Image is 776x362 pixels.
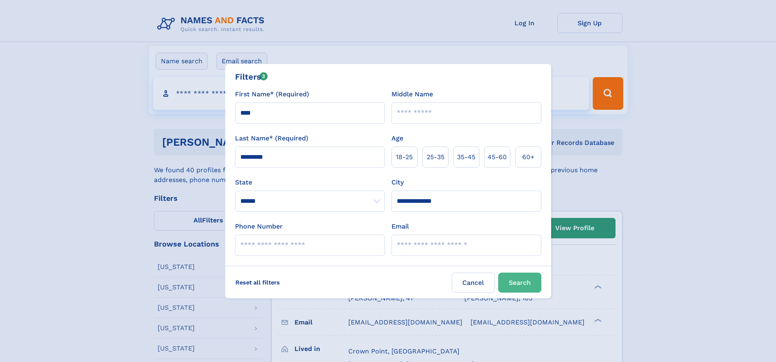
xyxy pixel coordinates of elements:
[230,273,285,292] label: Reset all filters
[391,222,409,231] label: Email
[488,152,507,162] span: 45‑60
[396,152,413,162] span: 18‑25
[522,152,534,162] span: 60+
[426,152,444,162] span: 25‑35
[235,222,283,231] label: Phone Number
[391,89,433,99] label: Middle Name
[391,133,403,143] label: Age
[235,178,385,187] label: State
[391,178,404,187] label: City
[452,273,495,293] label: Cancel
[235,71,268,83] div: Filters
[235,133,308,143] label: Last Name* (Required)
[498,273,541,293] button: Search
[457,152,475,162] span: 35‑45
[235,89,309,99] label: First Name* (Required)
